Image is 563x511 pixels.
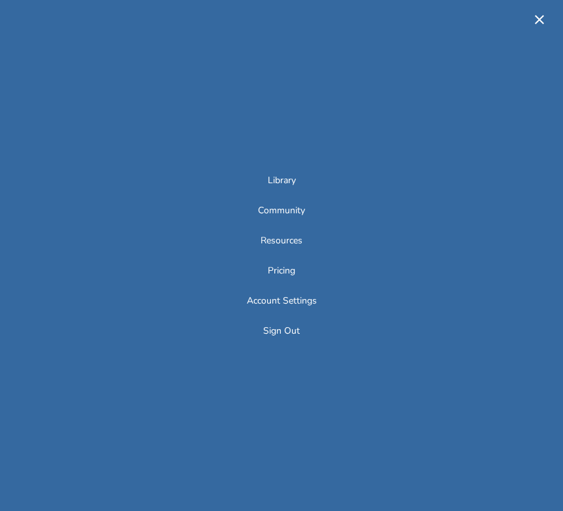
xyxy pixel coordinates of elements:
a: Resources [261,236,302,247]
button: Sign Out [263,326,300,338]
a: Pricing [268,266,295,277]
a: Library [268,176,296,187]
a: Community [258,206,305,217]
a: Account Settings [247,296,317,308]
